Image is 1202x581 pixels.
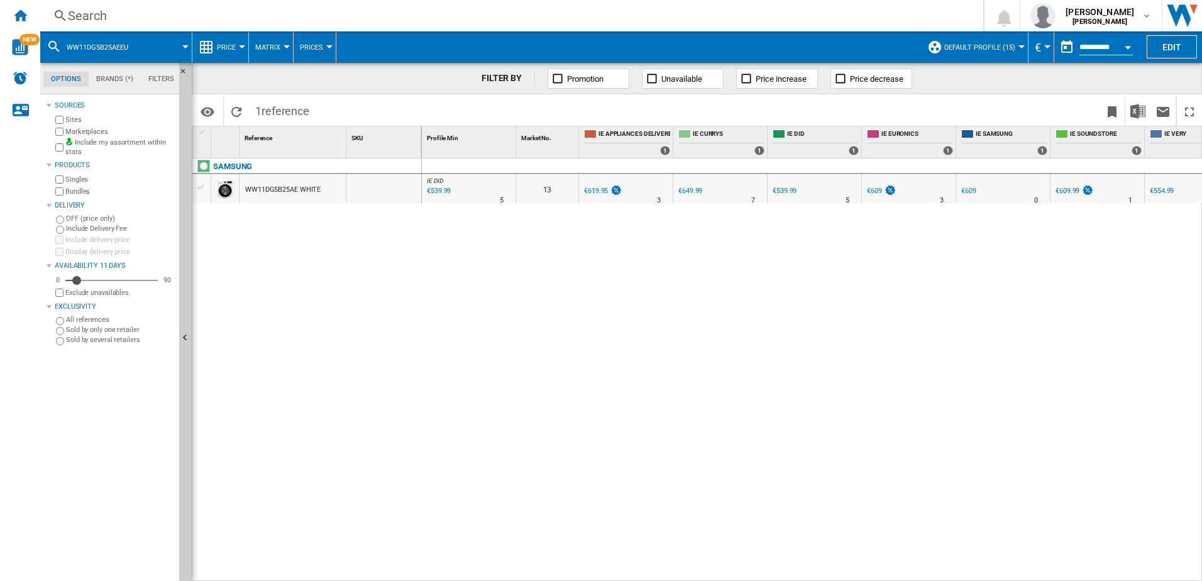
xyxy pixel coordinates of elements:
[657,194,661,207] div: Delivery Time : 3 days
[65,288,174,297] label: Exclude unavailables
[756,74,807,84] span: Price increase
[500,194,504,207] div: Delivery Time : 5 days
[940,194,944,207] div: Delivery Time : 3 days
[55,116,63,124] input: Sites
[1035,41,1041,54] span: €
[849,146,859,155] div: 1 offers sold by IE DID
[214,126,239,146] div: Sort None
[213,159,252,174] div: Click to filter on that brand
[19,34,40,45] span: NEW
[55,261,174,271] div: Availability 11 Days
[521,135,551,141] span: Market No.
[1054,185,1094,197] div: €609.99
[676,126,767,158] div: IE CURRYS 1 offers sold by IE CURRYS
[927,31,1022,63] div: Default profile (15)
[567,74,604,84] span: Promotion
[65,138,73,145] img: mysite-bg-18x18.png
[1034,194,1038,207] div: Delivery Time : 0 day
[65,235,174,245] label: Include delivery price
[1132,146,1142,155] div: 1 offers sold by IE SOUNDSTORE
[55,187,63,196] input: Bundles
[1054,35,1079,60] button: md-calendar
[424,126,516,146] div: Profile Min Sort None
[944,43,1015,52] span: Default profile (15)
[693,130,764,140] span: IE CURRYS
[224,96,249,126] button: Reload
[195,100,220,123] button: Options
[67,43,128,52] span: WW11DG5B25AEEU
[771,185,797,197] div: €539.99
[55,160,174,170] div: Products
[47,31,185,63] div: WW11DG5B25AEEU
[642,69,724,89] button: Unavailable
[179,63,194,86] button: Hide
[582,185,622,197] div: €619.95
[850,74,903,84] span: Price decrease
[1148,185,1174,197] div: €554.99
[56,216,64,224] input: OFF (price only)
[584,187,608,195] div: €619.95
[56,337,64,345] input: Sold by several retailers
[65,138,174,157] label: Include my assortment within stats
[548,69,629,89] button: Promotion
[661,74,702,84] span: Unavailable
[199,31,242,63] div: Price
[1028,31,1054,63] md-menu: Currency
[67,31,141,63] button: WW11DG5B25AEEU
[660,146,670,155] div: 1 offers sold by IE APPLIANCES DELIVERED
[867,187,882,195] div: €609
[65,247,174,257] label: Display delivery price
[249,96,316,123] span: 1
[55,289,63,297] input: Display delivery price
[262,104,309,118] span: reference
[1072,18,1127,26] b: [PERSON_NAME]
[55,201,174,211] div: Delivery
[255,43,280,52] span: Matrix
[349,126,421,146] div: SKU Sort None
[678,187,702,195] div: €649.99
[1150,187,1174,195] div: €554.99
[598,130,670,140] span: IE APPLIANCES DELIVERED
[754,146,764,155] div: 1 offers sold by IE CURRYS
[751,194,755,207] div: Delivery Time : 7 days
[242,126,346,146] div: Sort None
[1177,96,1202,126] button: Maximize
[55,236,63,244] input: Include delivery price
[1150,96,1176,126] button: Send this report by email
[56,327,64,335] input: Sold by only one retailer
[55,248,63,256] input: Display delivery price
[1030,3,1056,28] img: profile.jpg
[736,69,818,89] button: Price increase
[582,126,673,158] div: IE APPLIANCES DELIVERED 1 offers sold by IE APPLIANCES DELIVERED
[55,140,63,155] input: Include my assortment within stats
[300,43,323,52] span: Prices
[55,101,174,111] div: Sources
[943,146,953,155] div: 1 offers sold by IE EURONICS
[959,126,1050,158] div: IE SAMSUNG 1 offers sold by IE SAMSUNG
[65,175,174,184] label: Singles
[1125,96,1150,126] button: Download in Excel
[1130,104,1145,119] img: excel-24x24.png
[830,69,912,89] button: Price decrease
[351,135,363,141] span: SKU
[160,275,174,285] div: 90
[425,185,451,197] div: Last updated : Wednesday, 15 October 2025 00:00
[13,70,28,86] img: alerts-logo.svg
[66,325,174,335] label: Sold by only one retailer
[55,128,63,136] input: Marketplaces
[1037,146,1047,155] div: 1 offers sold by IE SAMSUNG
[676,185,702,197] div: €649.99
[1056,187,1079,195] div: €609.99
[1070,130,1142,140] span: IE SOUNDSTORE
[66,224,174,233] label: Include Delivery Fee
[846,194,849,207] div: Delivery Time : 5 days
[770,126,861,158] div: IE DID 1 offers sold by IE DID
[65,274,158,287] md-slider: Availability
[944,31,1022,63] button: Default profile (15)
[217,31,242,63] button: Price
[56,226,64,234] input: Include Delivery Fee
[424,126,516,146] div: Sort None
[1035,31,1047,63] div: €
[1128,194,1132,207] div: Delivery Time : 1 day
[884,185,896,196] img: promotionV3.png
